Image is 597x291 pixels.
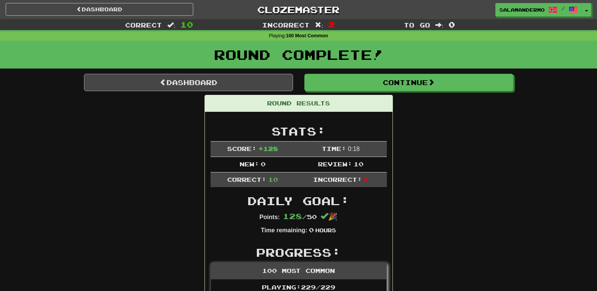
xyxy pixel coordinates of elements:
[354,160,363,168] span: 10
[404,21,430,29] span: To go
[499,6,545,13] span: salamandermo
[6,3,193,16] a: Dashboard
[211,263,386,279] div: 100 Most Common
[227,145,257,152] span: Score:
[313,176,362,183] span: Incorrect:
[240,160,259,168] span: New:
[180,20,193,29] span: 10
[304,74,513,91] button: Continue
[495,3,582,17] a: salamandermo /
[84,74,293,91] a: Dashboard
[211,246,387,259] h2: Progress:
[261,227,307,233] strong: Time remaining:
[261,160,266,168] span: 0
[449,20,455,29] span: 0
[321,212,337,221] span: 🎉
[260,214,280,220] strong: Points:
[258,145,278,152] span: + 128
[3,47,594,62] h1: Round Complete!
[435,22,444,28] span: :
[125,21,162,29] span: Correct
[227,176,266,183] span: Correct:
[167,22,176,28] span: :
[262,21,310,29] span: Incorrect
[309,226,314,233] span: 0
[283,213,317,220] span: / 50
[315,22,323,28] span: :
[211,125,387,137] h2: Stats:
[328,20,335,29] span: 2
[315,227,336,233] small: Hours
[561,6,565,11] span: /
[211,195,387,207] h2: Daily Goal:
[363,176,368,183] span: 2
[286,33,328,38] strong: 100 Most Common
[318,160,352,168] span: Review:
[205,3,392,16] a: Clozemaster
[268,176,278,183] span: 10
[322,145,346,152] span: Time:
[283,212,302,221] span: 128
[262,283,335,291] span: Playing: 229 / 229
[205,95,392,112] div: Round Results
[348,146,360,152] span: 0 : 18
